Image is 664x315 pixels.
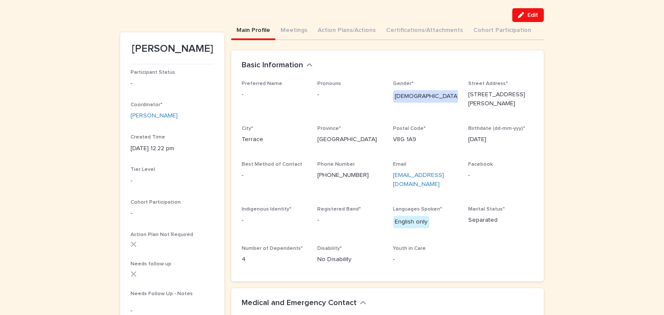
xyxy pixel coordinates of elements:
[242,246,303,251] span: Number of Dependents*
[468,81,508,86] span: Street Address*
[317,126,341,131] span: Province*
[381,22,468,40] button: Certifications/Attachments
[242,81,282,86] span: Preferred Name
[512,8,544,22] button: Edit
[242,299,366,308] button: Medical and Emergency Contact
[131,176,214,186] p: -
[468,171,533,180] p: -
[317,255,383,264] p: No Disability
[393,135,458,144] p: V8G 1A9
[131,79,214,88] p: -
[242,126,253,131] span: City*
[131,200,181,205] span: Cohort Participation
[393,90,461,103] div: [DEMOGRAPHIC_DATA]
[468,207,505,212] span: Marital Status*
[393,207,442,212] span: Languages Spoken*
[131,111,178,120] a: [PERSON_NAME]
[393,126,426,131] span: Postal Code*
[393,255,458,264] p: -
[242,216,307,225] p: -
[131,70,175,75] span: Participant Status
[131,43,214,55] p: [PERSON_NAME]
[393,81,414,86] span: Gender*
[317,81,341,86] span: Pronouns
[131,167,155,172] span: Tier Level
[393,172,444,187] a: [EMAIL_ADDRESS][DOMAIN_NAME]
[242,207,291,212] span: Indigenous Identity*
[131,135,165,140] span: Created Time
[468,90,533,108] p: [STREET_ADDRESS][PERSON_NAME]
[393,162,406,167] span: Email
[317,90,383,99] p: -
[131,232,193,237] span: Action Plan Not Required
[317,172,369,178] a: [PHONE_NUMBER]
[317,162,355,167] span: Phone Number
[393,216,429,228] div: English only
[468,22,536,40] button: Cohort Participation
[242,135,307,144] p: Terrace
[468,126,525,131] span: Birthdate (dd-mm-yyy)*
[317,216,383,225] p: -
[317,207,361,212] span: Registered Band*
[468,162,493,167] span: Facebook
[131,102,163,107] span: Coordinator*
[317,135,383,144] p: [GEOGRAPHIC_DATA]
[527,12,538,18] span: Edit
[131,144,214,153] p: [DATE] 12:22 pm
[317,246,342,251] span: Disability*
[242,61,303,70] h2: Basic Information
[131,209,214,218] p: -
[242,255,307,264] p: 4
[242,90,307,99] p: -
[231,22,275,40] button: Main Profile
[242,61,313,70] button: Basic Information
[131,291,193,296] span: Needs Follow Up - Notes
[313,22,381,40] button: Action Plans/Actions
[242,299,357,308] h2: Medical and Emergency Contact
[131,261,171,267] span: Needs follow up
[468,135,533,144] p: [DATE]
[468,216,533,225] p: Separated
[393,246,426,251] span: Youth in Care
[242,171,307,180] p: -
[242,162,302,167] span: Best Method of Contact
[275,22,313,40] button: Meetings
